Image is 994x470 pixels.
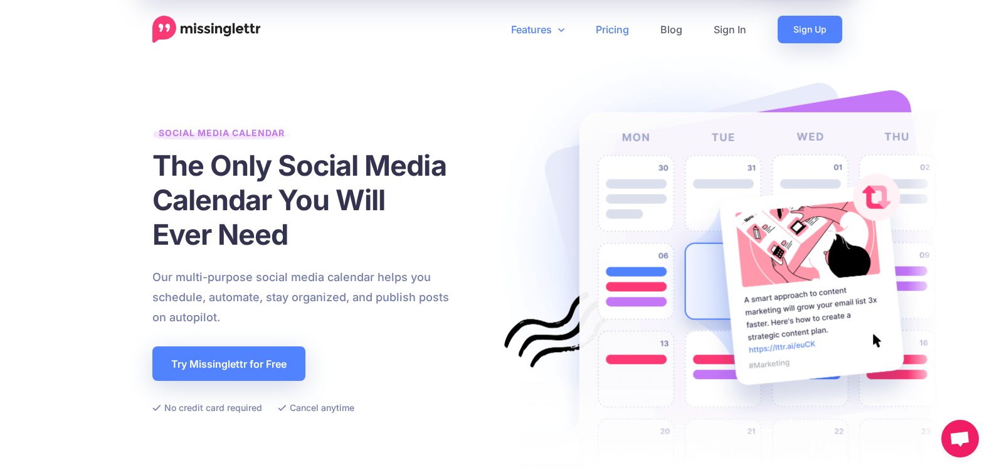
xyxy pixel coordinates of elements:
a: Blog [645,16,698,43]
a: Features [495,16,580,43]
a: Sign In [698,16,762,43]
a: Home [152,16,261,43]
h1: The Only Social Media Calendar You Will Ever Need [152,148,463,252]
p: Our multi-purpose social media calendar helps you schedule, automate, stay organized, and publish... [152,267,463,328]
a: Sign Up [778,16,842,43]
div: Open chat [941,420,979,457]
li: Cancel anytime [278,400,354,415]
span: Social Media Calendar [152,127,291,144]
li: No credit card required [152,400,262,415]
a: Try Missinglettr for Free [152,346,305,381]
a: Pricing [580,16,645,43]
